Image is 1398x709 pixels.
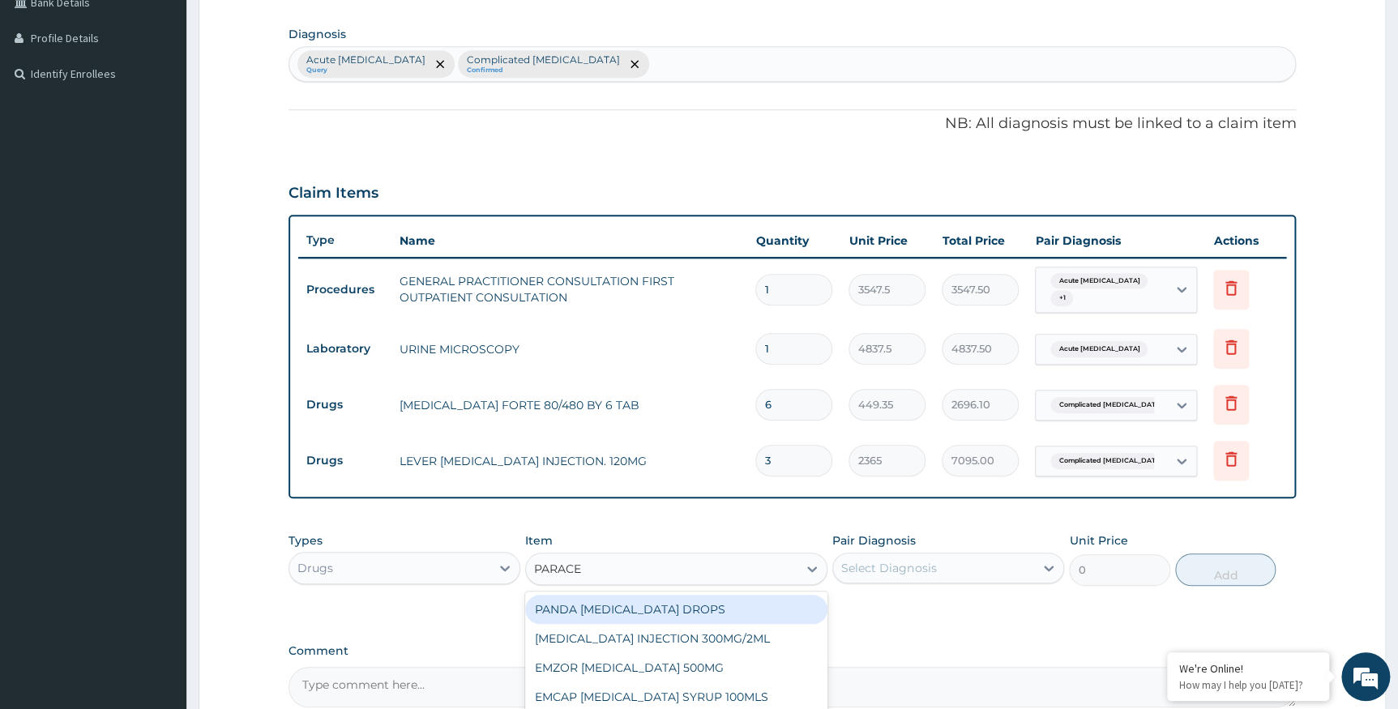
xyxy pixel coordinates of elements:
label: Item [525,532,553,549]
div: [MEDICAL_DATA] INJECTION 300MG/2ML [525,624,827,653]
td: GENERAL PRACTITIONER CONSULTATION FIRST OUTPATIENT CONSULTATION [391,265,748,314]
p: Acute [MEDICAL_DATA] [306,53,425,66]
span: remove selection option [627,57,642,71]
button: Add [1175,553,1276,586]
label: Pair Diagnosis [832,532,916,549]
div: EMZOR [MEDICAL_DATA] 500MG [525,653,827,682]
td: Procedures [298,275,391,305]
th: Actions [1205,224,1286,257]
p: NB: All diagnosis must be linked to a claim item [289,113,1297,135]
label: Unit Price [1069,532,1127,549]
th: Name [391,224,748,257]
p: Complicated [MEDICAL_DATA] [467,53,620,66]
td: Drugs [298,446,391,476]
span: Complicated [MEDICAL_DATA] [1050,453,1170,469]
div: PANDA [MEDICAL_DATA] DROPS [525,595,827,624]
span: Acute [MEDICAL_DATA] [1050,273,1148,289]
div: Select Diagnosis [841,560,936,576]
th: Pair Diagnosis [1027,224,1205,257]
small: Query [306,66,425,75]
div: We're Online! [1179,661,1317,676]
span: We're online! [94,204,224,368]
div: Chat with us now [84,91,272,112]
p: How may I help you today? [1179,678,1317,692]
label: Diagnosis [289,26,346,42]
td: [MEDICAL_DATA] FORTE 80/480 BY 6 TAB [391,389,748,421]
label: Types [289,534,323,548]
small: Confirmed [467,66,620,75]
th: Total Price [934,224,1027,257]
textarea: Type your message and hit 'Enter' [8,442,309,499]
h3: Claim Items [289,185,378,203]
span: Acute [MEDICAL_DATA] [1050,341,1148,357]
th: Quantity [747,224,840,257]
td: Drugs [298,390,391,420]
td: LEVER [MEDICAL_DATA] INJECTION. 120MG [391,445,748,477]
span: remove selection option [433,57,447,71]
div: Drugs [297,560,333,576]
th: Unit Price [840,224,934,257]
span: Complicated [MEDICAL_DATA] [1050,397,1170,413]
th: Type [298,225,391,255]
td: URINE MICROSCOPY [391,333,748,365]
img: d_794563401_company_1708531726252_794563401 [30,81,66,122]
label: Comment [289,644,1297,658]
div: Minimize live chat window [266,8,305,47]
span: + 1 [1050,290,1073,306]
td: Laboratory [298,334,391,364]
